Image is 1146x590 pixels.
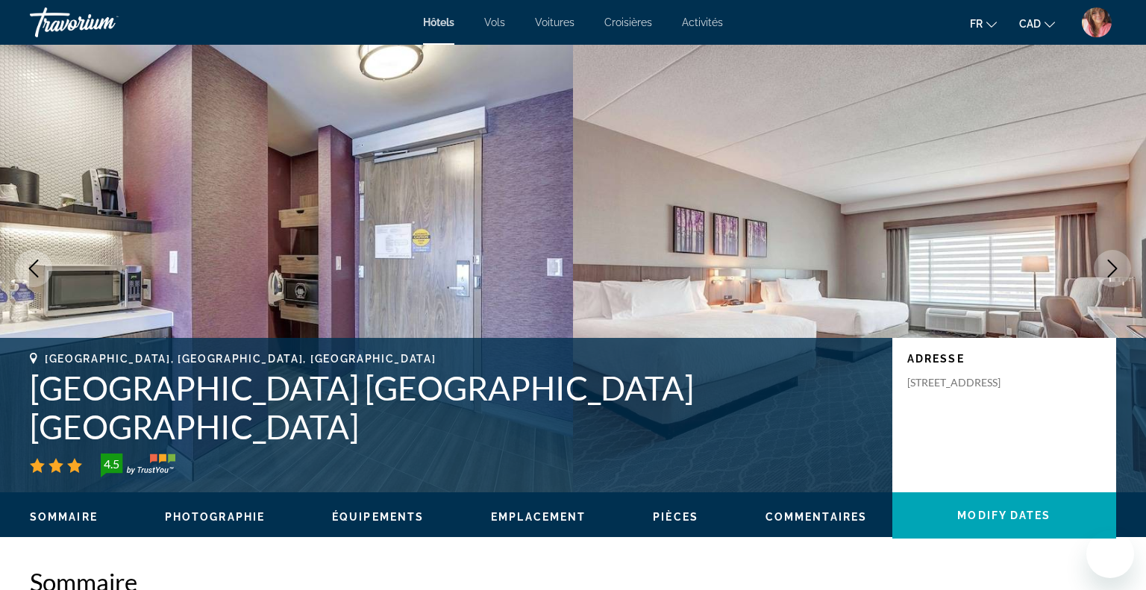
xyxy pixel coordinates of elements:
[970,18,983,30] span: fr
[907,376,1027,389] p: [STREET_ADDRESS]
[491,510,586,524] button: Emplacement
[165,511,265,523] span: Photographie
[957,509,1050,521] span: Modify Dates
[1094,250,1131,287] button: Next image
[30,511,98,523] span: Sommaire
[907,353,1101,365] p: Adresse
[535,16,574,28] a: Voitures
[165,510,265,524] button: Photographie
[1086,530,1134,578] iframe: Bouton de lancement de la fenêtre de messagerie
[653,510,698,524] button: Pièces
[423,16,454,28] a: Hôtels
[970,13,997,34] button: Change language
[892,492,1116,539] button: Modify Dates
[682,16,723,28] a: Activités
[1019,13,1055,34] button: Change currency
[101,454,175,477] img: TrustYou guest rating badge
[30,510,98,524] button: Sommaire
[45,353,436,365] span: [GEOGRAPHIC_DATA], [GEOGRAPHIC_DATA], [GEOGRAPHIC_DATA]
[491,511,586,523] span: Emplacement
[15,250,52,287] button: Previous image
[1019,18,1041,30] span: CAD
[30,368,877,446] h1: [GEOGRAPHIC_DATA] [GEOGRAPHIC_DATA] [GEOGRAPHIC_DATA]
[332,510,424,524] button: Équipements
[332,511,424,523] span: Équipements
[1082,7,1112,37] img: User image
[765,510,867,524] button: Commentaires
[96,455,126,473] div: 4.5
[653,511,698,523] span: Pièces
[604,16,652,28] a: Croisières
[30,3,179,42] a: Travorium
[765,511,867,523] span: Commentaires
[484,16,505,28] a: Vols
[1077,7,1116,38] button: User Menu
